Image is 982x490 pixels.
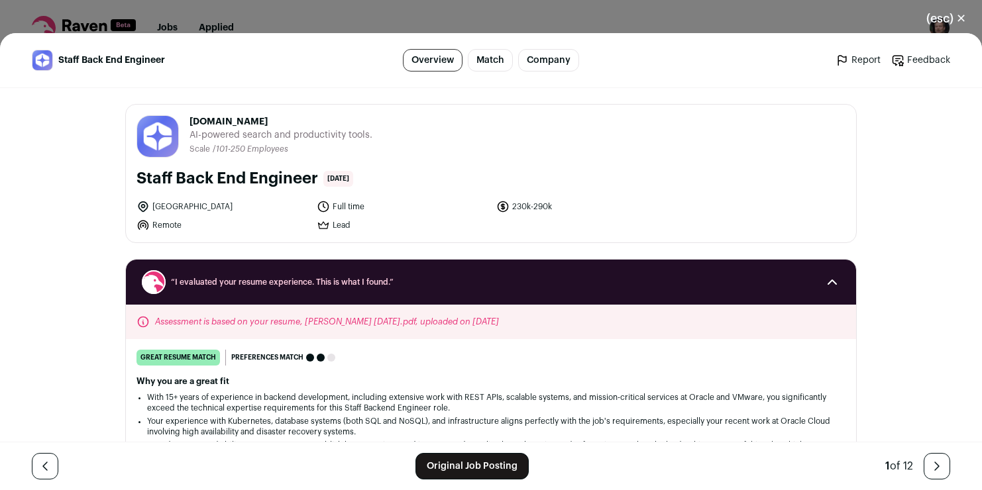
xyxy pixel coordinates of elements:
[518,49,579,72] a: Company
[317,219,489,232] li: Lead
[190,128,372,142] span: AI-powered search and productivity tools.
[885,458,913,474] div: of 12
[231,351,303,364] span: Preferences match
[147,416,835,437] li: Your experience with Kubernetes, database systems (both SQL and NoSQL), and infrastructure aligns...
[415,453,529,479] a: Original Job Posting
[32,50,52,70] img: f72358c4ff7c31031ac7982403e6c953fd8d1b1b7537b1d6c2876bbe849835bb.jpg
[58,54,165,67] span: Staff Back End Engineer
[885,461,890,471] span: 1
[126,305,856,339] div: Assessment is based on your resume, [PERSON_NAME] [DATE].pdf, uploaded on [DATE]
[147,392,835,413] li: With 15+ years of experience in backend development, including extensive work with REST APIs, sca...
[836,54,881,67] a: Report
[136,219,309,232] li: Remote
[468,49,513,72] a: Match
[910,4,982,33] button: Close modal
[137,116,178,157] img: f72358c4ff7c31031ac7982403e6c953fd8d1b1b7537b1d6c2876bbe849835bb.jpg
[190,144,213,154] li: Scale
[891,54,950,67] a: Feedback
[216,145,288,153] span: 101-250 Employees
[317,200,489,213] li: Full time
[136,168,318,189] h1: Staff Back End Engineer
[136,350,220,366] div: great resume match
[213,144,288,154] li: /
[171,277,811,287] span: “I evaluated your resume experience. This is what I found.”
[136,200,309,213] li: [GEOGRAPHIC_DATA]
[323,171,353,187] span: [DATE]
[403,49,463,72] a: Overview
[136,376,846,387] h2: Why you are a great fit
[190,115,372,128] span: [DOMAIN_NAME]
[147,440,835,461] li: Your demonstrated ability to mentor teams, establish best practices, and improve code quality thr...
[496,200,669,213] li: 230k-290k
